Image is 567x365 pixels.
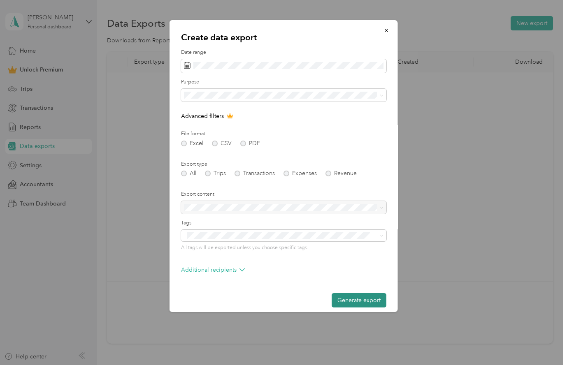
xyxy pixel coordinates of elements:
label: Purpose [181,79,386,86]
label: Export type [181,161,386,168]
p: Additional recipients [181,266,245,274]
p: Create data export [181,32,386,43]
iframe: Everlance-gr Chat Button Frame [521,319,567,365]
p: Advanced filters [181,112,386,120]
label: File format [181,130,386,138]
label: Date range [181,49,386,56]
button: Generate export [332,293,386,307]
label: Tags [181,219,386,227]
p: All tags will be exported unless you choose specific tags. [181,244,386,252]
label: Export content [181,191,386,198]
